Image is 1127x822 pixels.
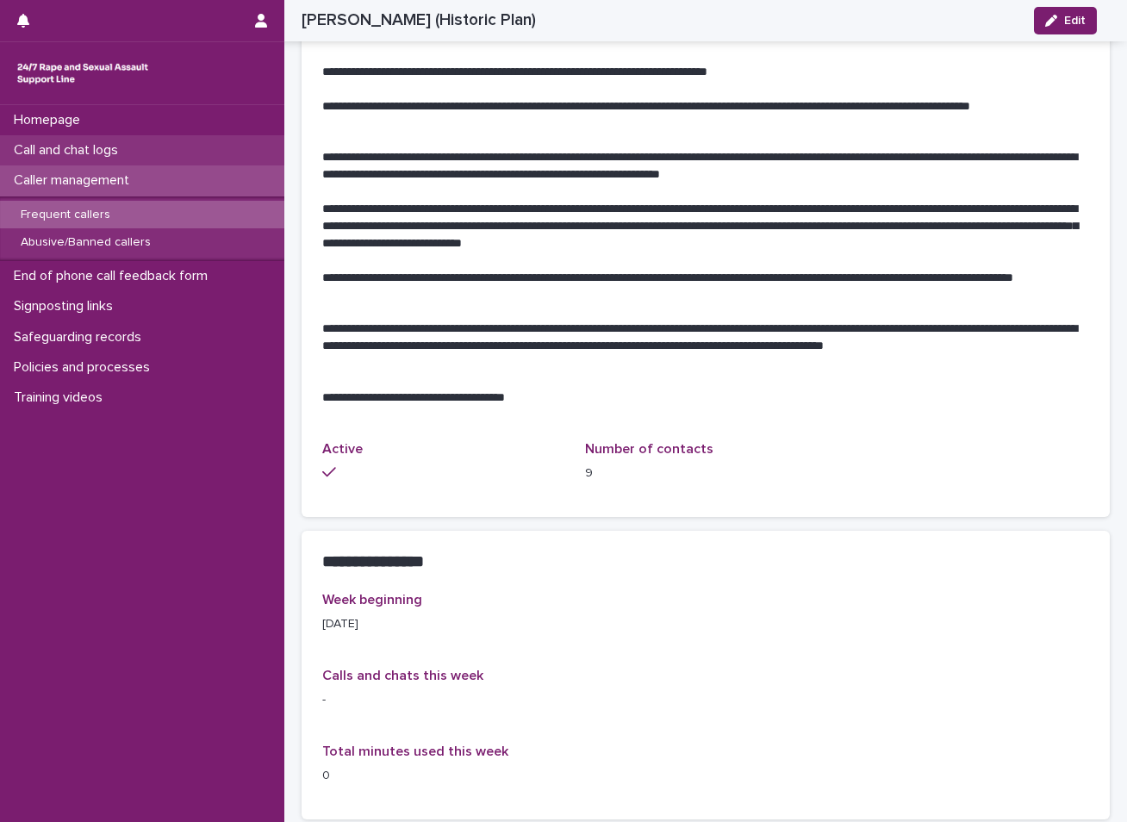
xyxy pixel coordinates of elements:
[7,142,132,159] p: Call and chat logs
[1064,15,1086,27] span: Edit
[7,208,124,222] p: Frequent callers
[14,56,152,90] img: rhQMoQhaT3yELyF149Cw
[7,268,221,284] p: End of phone call feedback form
[7,298,127,314] p: Signposting links
[302,10,536,30] h2: [PERSON_NAME] (Historic Plan)
[322,615,564,633] p: [DATE]
[7,389,116,406] p: Training videos
[7,172,143,189] p: Caller management
[585,442,713,456] span: Number of contacts
[322,744,508,758] span: Total minutes used this week
[322,442,363,456] span: Active
[7,112,94,128] p: Homepage
[1034,7,1097,34] button: Edit
[322,767,564,785] p: 0
[585,464,827,483] p: 9
[322,593,422,607] span: Week beginning
[322,691,1089,709] p: -
[7,235,165,250] p: Abusive/Banned callers
[322,669,483,682] span: Calls and chats this week
[7,329,155,346] p: Safeguarding records
[7,359,164,376] p: Policies and processes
